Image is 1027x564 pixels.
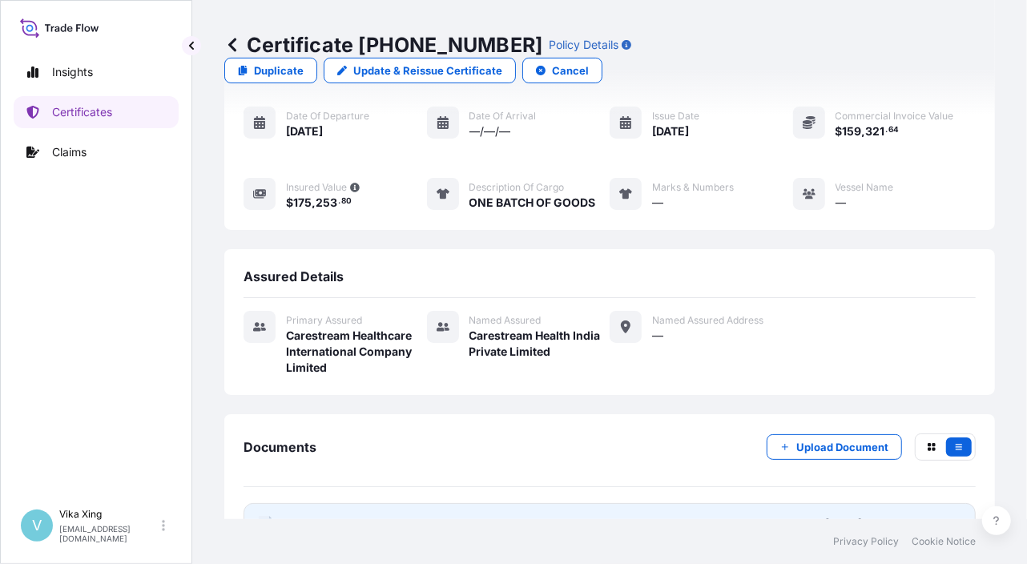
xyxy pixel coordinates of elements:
span: Commercial Invoice Value [836,110,954,123]
div: [DATE]T07:16:43.493204 [825,516,962,532]
span: Primary assured [286,314,362,327]
p: Certificate [PHONE_NUMBER] [224,32,542,58]
span: 159 [843,126,862,137]
p: Update & Reissue Certificate [353,62,502,79]
p: Upload Document [796,439,888,455]
p: Claims [52,144,87,160]
p: Insights [52,64,93,80]
span: ONE BATCH OF GOODS [469,195,596,211]
span: $ [836,126,843,137]
span: Marks & Numbers [652,181,734,194]
span: Assured Details [244,268,344,284]
p: Duplicate [254,62,304,79]
span: 64 [888,127,899,133]
span: — [652,328,663,344]
span: 80 [341,199,352,204]
span: — [652,195,663,211]
button: Cancel [522,58,602,83]
span: 253 [316,197,337,208]
span: Documents [244,439,316,455]
a: Cookie Notice [912,535,976,548]
span: 321 [866,126,885,137]
span: Certificate [286,516,344,532]
a: Duplicate [224,58,317,83]
a: Certificates [14,96,179,128]
span: , [312,197,316,208]
span: Issue Date [652,110,699,123]
p: Policy Details [549,37,618,53]
a: Privacy Policy [833,535,899,548]
p: Vika Xing [59,508,159,521]
a: Claims [14,136,179,168]
p: Cancel [552,62,589,79]
p: [EMAIL_ADDRESS][DOMAIN_NAME] [59,524,159,543]
span: . [338,199,340,204]
span: V [32,518,42,534]
span: Named Assured Address [652,314,763,327]
span: , [862,126,866,137]
span: Carestream Health India Private Limited [469,328,610,360]
span: Named Assured [469,314,542,327]
span: Date of arrival [469,110,537,123]
a: Insights [14,56,179,88]
span: 175 [293,197,312,208]
span: Insured Value [286,181,347,194]
span: — [836,195,847,211]
span: —/—/— [469,123,511,139]
span: Date of departure [286,110,369,123]
span: Vessel Name [836,181,894,194]
a: PDFCertificate[DATE]T07:16:43.493204 [244,503,976,545]
span: Carestream Healthcare International Company Limited [286,328,427,376]
span: $ [286,197,293,208]
a: Update & Reissue Certificate [324,58,516,83]
button: Upload Document [767,434,902,460]
span: [DATE] [652,123,689,139]
span: [DATE] [286,123,323,139]
span: Description of cargo [469,181,565,194]
span: . [885,127,888,133]
p: Certificates [52,104,112,120]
